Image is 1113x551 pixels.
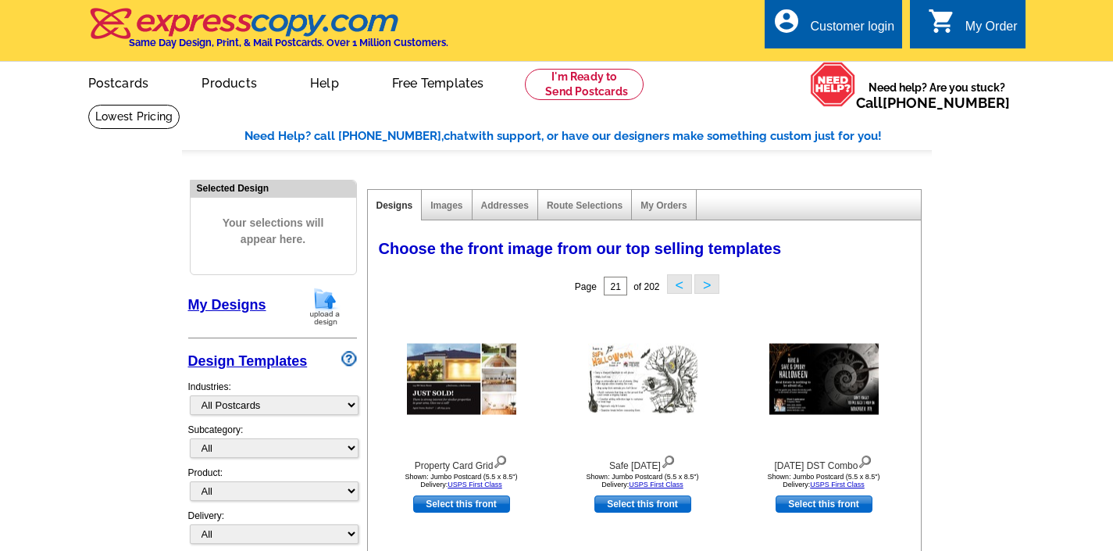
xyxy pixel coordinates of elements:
[594,496,691,513] a: use this design
[810,62,856,107] img: help
[188,353,308,369] a: Design Templates
[177,63,282,100] a: Products
[629,481,683,488] a: USPS First Class
[694,274,719,294] button: >
[557,473,729,488] div: Shown: Jumbo Postcard (5.5 x 8.5") Delivery:
[557,452,729,473] div: Safe [DATE]
[379,240,782,257] span: Choose the front image from our top selling templates
[88,19,448,48] a: Same Day Design, Print, & Mail Postcards. Over 1 Million Customers.
[633,281,659,292] span: of 202
[191,181,356,195] div: Selected Design
[810,20,894,41] div: Customer login
[738,473,910,488] div: Shown: Jumbo Postcard (5.5 x 8.5") Delivery:
[188,372,357,423] div: Industries:
[341,351,357,367] img: design-wizard-help-icon.png
[776,496,872,513] a: use this design
[305,287,345,327] img: upload-design
[407,344,516,415] img: Property Card Grid
[856,80,1018,111] span: Need help? Are you stuck?
[772,17,894,37] a: account_circle Customer login
[188,466,357,509] div: Product:
[285,63,364,100] a: Help
[769,344,879,415] img: Halloween DST Combo
[129,37,448,48] h4: Same Day Design, Print, & Mail Postcards. Over 1 Million Customers.
[738,452,910,473] div: [DATE] DST Combo
[430,200,462,211] a: Images
[188,297,266,313] a: My Designs
[772,7,801,35] i: account_circle
[640,200,687,211] a: My Orders
[244,127,932,145] div: Need Help? call [PHONE_NUMBER], with support, or have our designers make something custom just fo...
[444,129,469,143] span: chat
[376,200,413,211] a: Designs
[493,452,508,469] img: view design details
[588,344,697,415] img: Safe Halloween
[856,95,1010,111] span: Call
[801,188,1113,551] iframe: LiveChat chat widget
[547,200,622,211] a: Route Selections
[965,20,1018,41] div: My Order
[667,274,692,294] button: <
[63,63,174,100] a: Postcards
[661,452,676,469] img: view design details
[202,199,344,263] span: Your selections will appear here.
[448,481,502,488] a: USPS First Class
[928,7,956,35] i: shopping_cart
[367,63,509,100] a: Free Templates
[575,281,597,292] span: Page
[928,17,1018,37] a: shopping_cart My Order
[376,473,548,488] div: Shown: Jumbo Postcard (5.5 x 8.5") Delivery:
[188,423,357,466] div: Subcategory:
[481,200,529,211] a: Addresses
[883,95,1010,111] a: [PHONE_NUMBER]
[376,452,548,473] div: Property Card Grid
[413,496,510,513] a: use this design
